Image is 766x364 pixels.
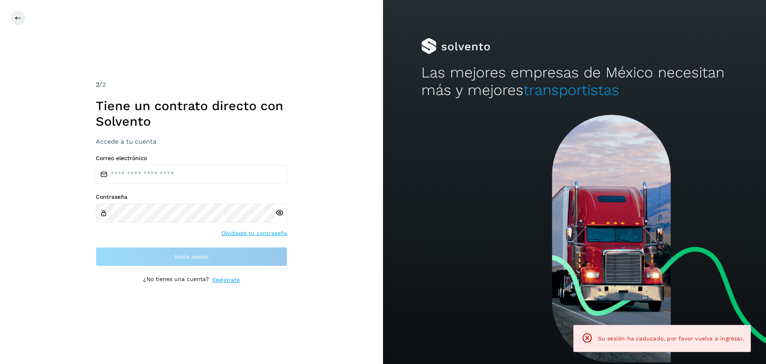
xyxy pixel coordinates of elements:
h1: Tiene un contrato directo con Solvento [96,98,287,129]
span: 2 [96,81,99,88]
h2: Las mejores empresas de México necesitan más y mejores [421,64,728,99]
label: Contraseña [96,194,287,200]
span: transportistas [523,81,619,99]
button: Inicia sesión [96,247,287,266]
p: ¿No tienes una cuenta? [143,276,209,284]
label: Correo electrónico [96,155,287,162]
h3: Accede a tu cuenta [96,138,287,145]
a: Regístrate [212,276,240,284]
div: /2 [96,80,287,89]
a: Olvidaste tu contraseña [221,229,287,237]
span: Inicia sesión [175,254,209,259]
span: Su sesión ha caducado, por favor vuelva a ingresar. [598,335,744,342]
